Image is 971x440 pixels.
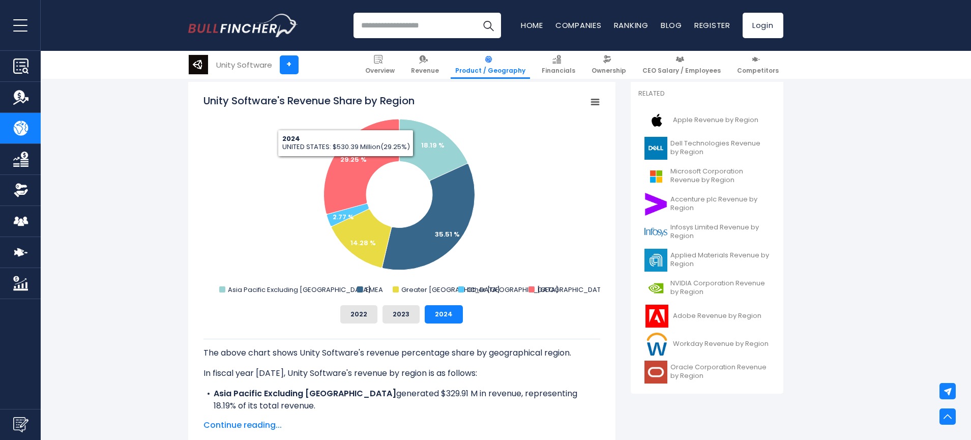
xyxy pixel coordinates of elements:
[455,67,525,75] span: Product / Geography
[670,167,770,185] span: Microsoft Corporation Revenue by Region
[673,340,769,348] span: Workday Revenue by Region
[203,94,600,297] svg: Unity Software's Revenue Share by Region
[203,388,600,412] li: generated $329.91 M in revenue, representing 18.19% of its total revenue.
[644,249,667,272] img: AMAT logo
[670,279,770,297] span: NVIDIA Corporation Revenue by Region
[644,221,667,244] img: INFY logo
[694,20,730,31] a: Register
[638,302,776,330] a: Adobe Revenue by Region
[638,274,776,302] a: NVIDIA Corporation Revenue by Region
[188,14,298,37] a: Go to homepage
[673,312,761,320] span: Adobe Revenue by Region
[743,13,783,38] a: Login
[214,388,396,399] b: Asia Pacific Excluding [GEOGRAPHIC_DATA]
[638,218,776,246] a: Infosys Limited Revenue by Region
[188,14,298,37] img: Bullfincher logo
[203,94,415,108] tspan: Unity Software's Revenue Share by Region
[361,51,399,79] a: Overview
[670,363,770,380] span: Oracle Corporation Revenue by Region
[644,193,667,216] img: ACN logo
[203,367,600,379] p: In fiscal year [DATE], Unity Software's revenue by region is as follows:
[350,238,376,248] text: 14.28 %
[406,51,444,79] a: Revenue
[555,20,602,31] a: Companies
[401,285,500,295] text: Greater [GEOGRAPHIC_DATA]
[421,140,445,150] text: 18.19 %
[203,419,600,431] span: Continue reading...
[333,212,354,222] text: 2.77 %
[614,20,649,31] a: Ranking
[280,55,299,74] a: +
[466,285,558,295] text: Other [GEOGRAPHIC_DATA]
[521,20,543,31] a: Home
[542,67,575,75] span: Financials
[214,412,234,424] b: EMEA
[642,67,721,75] span: CEO Salary / Employees
[638,134,776,162] a: Dell Technologies Revenue by Region
[451,51,530,79] a: Product / Geography
[638,246,776,274] a: Applied Materials Revenue by Region
[670,223,770,241] span: Infosys Limited Revenue by Region
[382,305,420,324] button: 2023
[340,155,367,164] text: 29.25 %
[425,305,463,324] button: 2024
[644,137,667,160] img: DELL logo
[587,51,631,79] a: Ownership
[644,305,670,328] img: ADBE logo
[673,116,758,125] span: Apple Revenue by Region
[592,67,626,75] span: Ownership
[537,285,608,295] text: [GEOGRAPHIC_DATA]
[644,109,670,132] img: AAPL logo
[732,51,783,79] a: Competitors
[216,59,272,71] div: Unity Software
[203,347,600,359] p: The above chart shows Unity Software's revenue percentage share by geographical region.
[228,285,371,295] text: Asia Pacific Excluding [GEOGRAPHIC_DATA]
[638,330,776,358] a: Workday Revenue by Region
[661,20,682,31] a: Blog
[644,361,667,384] img: ORCL logo
[13,183,28,198] img: Ownership
[644,333,670,356] img: WDAY logo
[670,139,770,157] span: Dell Technologies Revenue by Region
[411,67,439,75] span: Revenue
[638,358,776,386] a: Oracle Corporation Revenue by Region
[644,277,667,300] img: NVDA logo
[638,51,725,79] a: CEO Salary / Employees
[435,229,460,239] text: 35.51 %
[203,412,600,424] li: generated $643.87 M in revenue, representing 35.51% of its total revenue.
[537,51,580,79] a: Financials
[340,305,377,324] button: 2022
[365,285,382,295] text: EMEA
[189,55,208,74] img: U logo
[670,195,770,213] span: Accenture plc Revenue by Region
[365,67,395,75] span: Overview
[638,106,776,134] a: Apple Revenue by Region
[670,251,770,269] span: Applied Materials Revenue by Region
[644,165,667,188] img: MSFT logo
[476,13,501,38] button: Search
[737,67,779,75] span: Competitors
[638,90,776,98] p: Related
[638,162,776,190] a: Microsoft Corporation Revenue by Region
[638,190,776,218] a: Accenture plc Revenue by Region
